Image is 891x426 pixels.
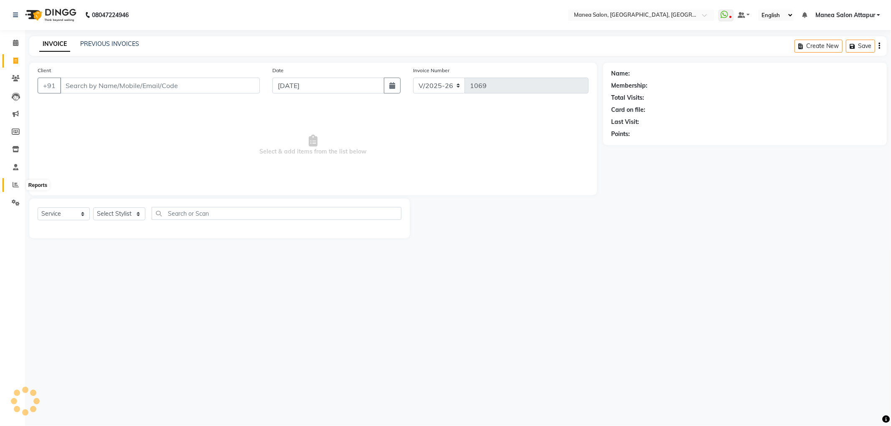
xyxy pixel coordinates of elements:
[612,106,646,114] div: Card on file:
[152,207,401,220] input: Search or Scan
[38,78,61,93] button: +91
[612,69,630,78] div: Name:
[21,3,79,27] img: logo
[80,40,139,48] a: PREVIOUS INVOICES
[26,180,49,190] div: Reports
[38,67,51,74] label: Client
[272,67,284,74] label: Date
[612,93,645,102] div: Total Visits:
[815,11,875,20] span: Manea Salon Attapur
[612,118,640,126] div: Last Visit:
[38,103,589,187] span: Select & add items from the list below
[39,37,70,52] a: INVOICE
[612,130,630,139] div: Points:
[612,81,648,90] div: Membership:
[846,40,875,53] button: Save
[60,78,260,93] input: Search by Name/Mobile/Email/Code
[92,3,129,27] b: 08047224946
[413,67,449,74] label: Invoice Number
[795,40,843,53] button: Create New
